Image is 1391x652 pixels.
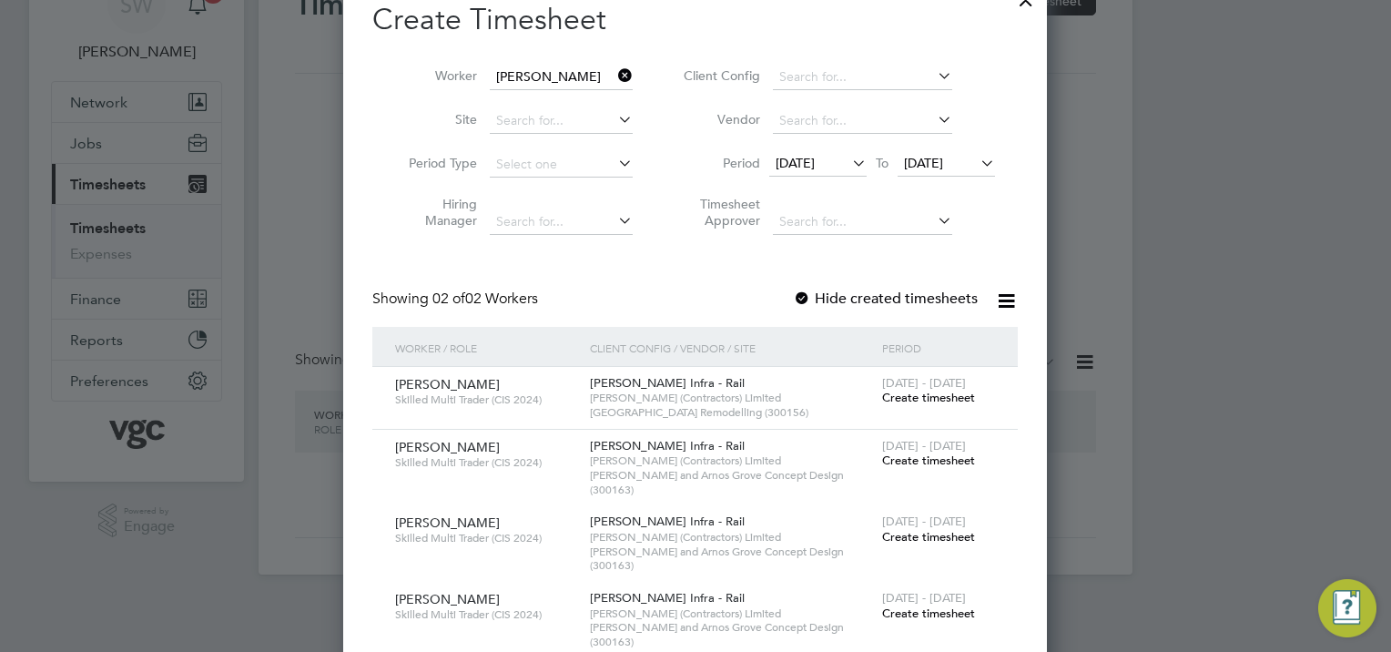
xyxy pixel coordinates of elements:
label: Client Config [678,67,760,84]
span: [PERSON_NAME] [395,514,500,531]
input: Search for... [490,209,633,235]
button: Engage Resource Center [1318,579,1376,637]
span: Create timesheet [882,390,975,405]
span: [PERSON_NAME] Infra - Rail [590,438,745,453]
span: Create timesheet [882,529,975,545]
span: [GEOGRAPHIC_DATA] Remodelling (300156) [590,405,873,420]
span: [PERSON_NAME] Infra - Rail [590,375,745,391]
div: Client Config / Vendor / Site [585,327,878,369]
label: Worker [395,67,477,84]
span: [DATE] - [DATE] [882,438,966,453]
span: [PERSON_NAME] (Contractors) Limited [590,453,873,468]
span: [PERSON_NAME] and Arnos Grove Concept Design (300163) [590,545,873,573]
span: Skilled Multi Trader (CIS 2024) [395,392,576,407]
span: Create timesheet [882,606,975,621]
label: Period [678,155,760,171]
span: To [870,151,894,175]
span: [PERSON_NAME] [395,376,500,392]
span: [PERSON_NAME] Infra - Rail [590,514,745,529]
div: Period [878,327,1000,369]
input: Select one [490,152,633,178]
label: Site [395,111,477,127]
input: Search for... [490,108,633,134]
span: 02 Workers [432,290,538,308]
span: 02 of [432,290,465,308]
span: [PERSON_NAME] [395,439,500,455]
label: Hiring Manager [395,196,477,229]
div: Worker / Role [391,327,585,369]
input: Search for... [773,65,952,90]
input: Search for... [773,108,952,134]
input: Search for... [773,209,952,235]
label: Period Type [395,155,477,171]
span: [PERSON_NAME] and Arnos Grove Concept Design (300163) [590,468,873,496]
label: Timesheet Approver [678,196,760,229]
span: [DATE] - [DATE] [882,514,966,529]
span: [PERSON_NAME] Infra - Rail [590,590,745,606]
span: Skilled Multi Trader (CIS 2024) [395,531,576,545]
span: Skilled Multi Trader (CIS 2024) [395,607,576,622]
input: Search for... [490,65,633,90]
span: [PERSON_NAME] and Arnos Grove Concept Design (300163) [590,620,873,648]
label: Vendor [678,111,760,127]
span: [PERSON_NAME] (Contractors) Limited [590,606,873,621]
span: [PERSON_NAME] (Contractors) Limited [590,530,873,545]
span: [PERSON_NAME] [395,591,500,607]
span: [DATE] [776,155,815,171]
span: [PERSON_NAME] (Contractors) Limited [590,391,873,405]
h2: Create Timesheet [372,1,1018,39]
div: Showing [372,290,542,309]
span: [DATE] [904,155,943,171]
label: Hide created timesheets [793,290,978,308]
span: [DATE] - [DATE] [882,590,966,606]
span: Skilled Multi Trader (CIS 2024) [395,455,576,470]
span: Create timesheet [882,453,975,468]
span: [DATE] - [DATE] [882,375,966,391]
